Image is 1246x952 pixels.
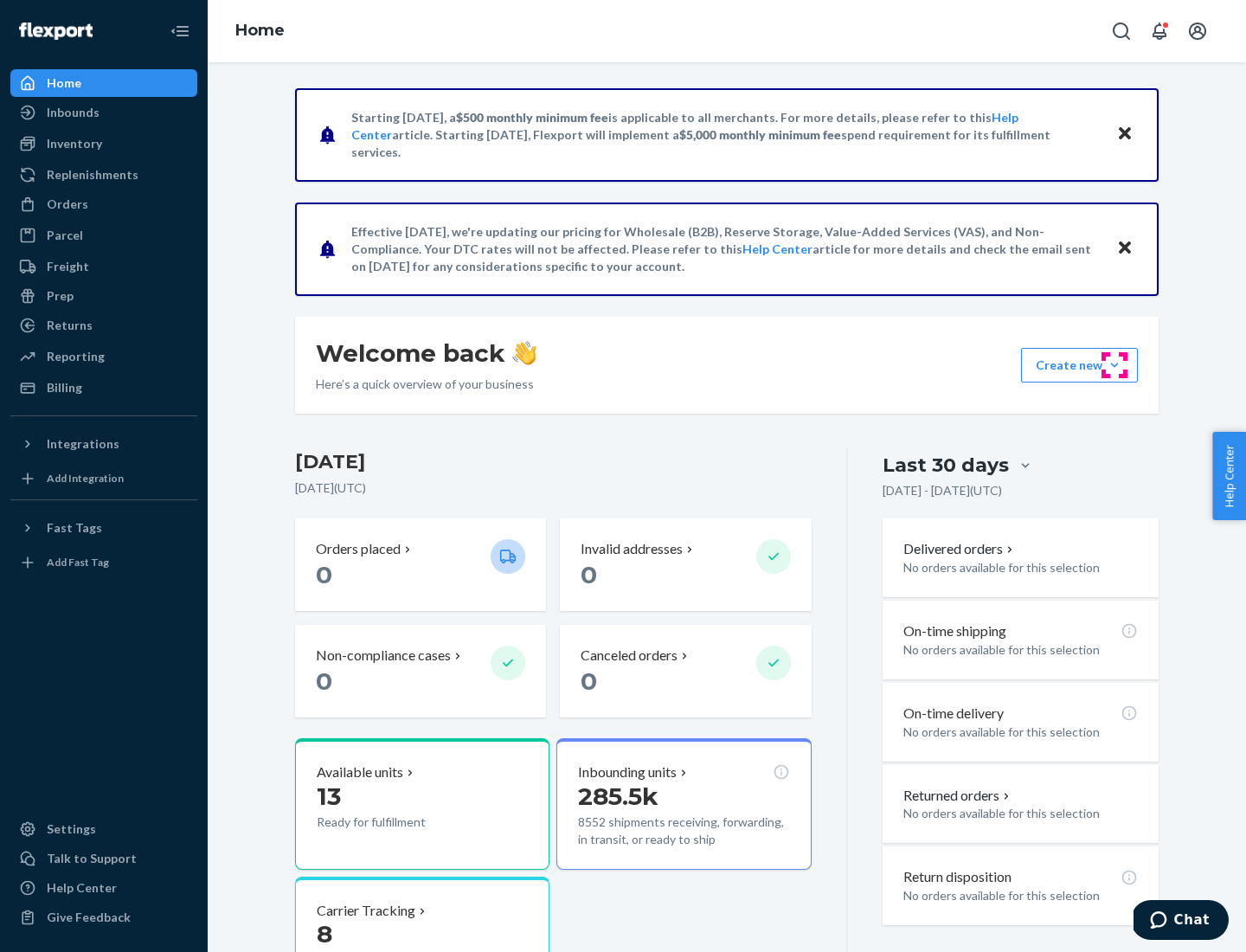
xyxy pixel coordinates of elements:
a: Freight [10,253,197,280]
div: Inventory [47,135,102,152]
div: Help Center [47,879,117,897]
button: Inbounding units285.5k8552 shipments receiving, forwarding, in transit, or ready to ship [556,738,811,870]
p: [DATE] - [DATE] ( UTC ) [883,482,1002,499]
p: 8552 shipments receiving, forwarding, in transit, or ready to ship [578,814,789,848]
p: Return disposition [903,867,1012,887]
button: Integrations [10,430,197,458]
span: 13 [317,782,341,811]
button: Canceled orders 0 [560,625,811,717]
a: Inbounds [10,99,197,126]
button: Help Center [1212,432,1246,520]
p: No orders available for this selection [903,724,1138,741]
button: Talk to Support [10,845,197,872]
div: Fast Tags [47,519,102,537]
div: Talk to Support [47,850,137,867]
div: Last 30 days [883,452,1009,479]
p: Invalid addresses [581,539,683,559]
h3: [DATE] [295,448,812,476]
p: No orders available for this selection [903,641,1138,659]
img: hand-wave emoji [512,341,536,365]
p: On-time delivery [903,704,1004,724]
p: On-time shipping [903,621,1006,641]
span: 0 [316,560,332,589]
p: Carrier Tracking [317,901,415,921]
span: 0 [316,666,332,696]
button: Create new [1021,348,1138,383]
img: Flexport logo [19,23,93,40]
button: Close [1114,236,1136,261]
a: Orders [10,190,197,218]
button: Available units13Ready for fulfillment [295,738,549,870]
button: Fast Tags [10,514,197,542]
button: Delivered orders [903,539,1017,559]
div: Parcel [47,227,83,244]
button: Open notifications [1142,14,1177,48]
p: No orders available for this selection [903,887,1138,904]
span: 0 [581,666,597,696]
p: [DATE] ( UTC ) [295,479,812,497]
button: Open account menu [1180,14,1215,48]
div: Returns [47,317,93,334]
div: Settings [47,820,96,838]
span: $5,000 monthly minimum fee [679,127,841,142]
div: Add Fast Tag [47,555,109,569]
a: Help Center [10,874,197,902]
p: Inbounding units [578,762,677,782]
p: Starting [DATE], a is applicable to all merchants. For more details, please refer to this article... [351,109,1100,161]
a: Inventory [10,130,197,158]
div: Home [47,74,81,92]
p: Available units [317,762,403,782]
button: Open Search Box [1104,14,1139,48]
div: Freight [47,258,89,275]
span: 8 [317,919,332,949]
p: Canceled orders [581,646,678,666]
p: Here’s a quick overview of your business [316,376,536,393]
p: Non-compliance cases [316,646,451,666]
a: Add Integration [10,465,197,492]
span: $500 monthly minimum fee [456,110,608,125]
a: Replenishments [10,161,197,189]
p: No orders available for this selection [903,559,1138,576]
button: Returned orders [903,786,1013,806]
button: Close Navigation [163,14,197,48]
button: Give Feedback [10,904,197,931]
a: Settings [10,815,197,843]
iframe: Opens a widget where you can chat to one of our agents [1134,900,1229,943]
a: Home [235,21,285,40]
button: Invalid addresses 0 [560,518,811,611]
a: Prep [10,282,197,310]
a: Help Center [742,241,812,256]
p: Effective [DATE], we're updating our pricing for Wholesale (B2B), Reserve Storage, Value-Added Se... [351,223,1100,275]
a: Returns [10,312,197,339]
a: Add Fast Tag [10,549,197,576]
p: Ready for fulfillment [317,814,477,831]
div: Integrations [47,435,119,453]
button: Non-compliance cases 0 [295,625,546,717]
a: Billing [10,374,197,402]
div: Prep [47,287,74,305]
a: Home [10,69,197,97]
h1: Welcome back [316,338,536,369]
span: 285.5k [578,782,658,811]
p: Orders placed [316,539,401,559]
p: No orders available for this selection [903,805,1138,822]
div: Give Feedback [47,909,131,926]
button: Close [1114,122,1136,147]
span: 0 [581,560,597,589]
div: Orders [47,196,88,213]
div: Replenishments [47,166,138,183]
div: Inbounds [47,104,100,121]
div: Add Integration [47,471,124,486]
ol: breadcrumbs [222,6,299,56]
a: Parcel [10,222,197,249]
div: Reporting [47,348,105,365]
div: Billing [47,379,82,396]
button: Orders placed 0 [295,518,546,611]
a: Reporting [10,343,197,370]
